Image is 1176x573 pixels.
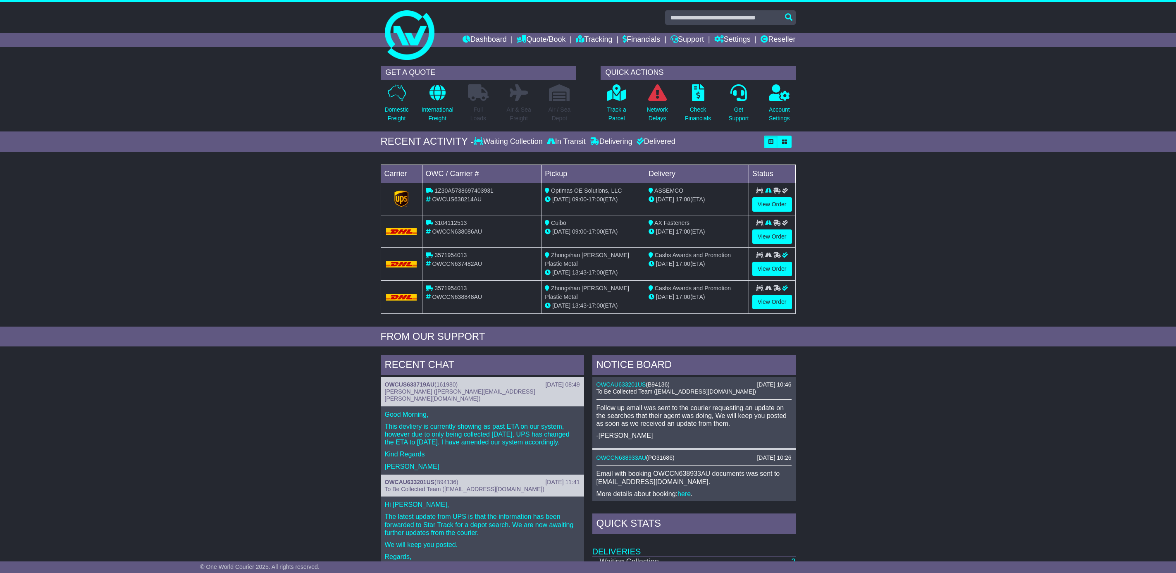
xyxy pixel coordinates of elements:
[728,84,749,127] a: GetSupport
[385,541,580,549] p: We will keep you posted.
[385,501,580,509] p: Hi [PERSON_NAME],
[769,105,790,123] p: Account Settings
[656,228,674,235] span: [DATE]
[394,191,408,207] img: GetCarrierServiceLogo
[545,381,580,388] div: [DATE] 08:49
[685,105,711,123] p: Check Financials
[655,285,731,291] span: Cashs Awards and Promotion
[517,33,565,47] a: Quote/Book
[648,454,673,461] span: PO31686
[757,381,791,388] div: [DATE] 10:46
[645,165,749,183] td: Delivery
[437,381,456,388] span: 161980
[670,33,704,47] a: Support
[200,563,320,570] span: © One World Courier 2025. All rights reserved.
[386,228,417,235] img: DHL.png
[385,450,580,458] p: Kind Regards
[654,220,689,226] span: AX Fasteners
[421,84,454,127] a: InternationalFreight
[749,165,795,183] td: Status
[385,381,580,388] div: ( )
[589,302,603,309] span: 17:00
[385,486,544,492] span: To Be Collected Team ([EMAIL_ADDRESS][DOMAIN_NAME])
[596,388,756,395] span: To Be Collected Team ([EMAIL_ADDRESS][DOMAIN_NAME])
[649,260,745,268] div: (ETA)
[635,137,675,146] div: Delivered
[676,228,690,235] span: 17:00
[654,187,683,194] span: ASSEMCO
[607,105,626,123] p: Track a Parcel
[685,84,711,127] a: CheckFinancials
[589,196,603,203] span: 17:00
[386,294,417,301] img: DHL.png
[623,33,660,47] a: Financials
[791,557,795,566] a: 2
[552,196,570,203] span: [DATE]
[385,423,580,446] p: This devliery is currently showing as past ETA on our system, however due to only being collected...
[596,381,646,388] a: OWCAU633201US
[656,294,674,300] span: [DATE]
[384,84,409,127] a: DomesticFreight
[381,165,422,183] td: Carrier
[385,411,580,418] p: Good Morning,
[381,355,584,377] div: RECENT CHAT
[381,331,796,343] div: FROM OUR SUPPORT
[572,228,587,235] span: 09:00
[752,262,792,276] a: View Order
[596,454,646,461] a: OWCCN638933AU
[607,84,627,127] a: Track aParcel
[752,197,792,212] a: View Order
[596,404,792,428] p: Follow up email was sent to the courier requesting an update on the searches that their agent was...
[381,66,576,80] div: GET A QUOTE
[589,269,603,276] span: 17:00
[572,269,587,276] span: 13:43
[552,302,570,309] span: [DATE]
[545,137,588,146] div: In Transit
[676,294,690,300] span: 17:00
[588,137,635,146] div: Delivering
[432,294,482,300] span: OWCCN638848AU
[752,229,792,244] a: View Order
[656,260,674,267] span: [DATE]
[752,295,792,309] a: View Order
[385,553,580,568] p: Regards, Joy
[646,84,668,127] a: NetworkDelays
[385,479,580,486] div: ( )
[655,252,731,258] span: Cashs Awards and Promotion
[385,463,580,470] p: [PERSON_NAME]
[596,470,792,485] p: Email with booking OWCCN638933AU documents was sent to [EMAIL_ADDRESS][DOMAIN_NAME].
[768,84,790,127] a: AccountSettings
[728,105,749,123] p: Get Support
[381,136,474,148] div: RECENT ACTIVITY -
[474,137,544,146] div: Waiting Collection
[434,285,467,291] span: 3571954013
[422,105,453,123] p: International Freight
[592,513,796,536] div: Quick Stats
[468,105,489,123] p: Full Loads
[649,293,745,301] div: (ETA)
[545,285,629,300] span: Zhongshan [PERSON_NAME] Plastic Metal
[434,220,467,226] span: 3104112513
[384,105,408,123] p: Domestic Freight
[677,490,691,497] a: here
[507,105,531,123] p: Air & Sea Freight
[545,268,642,277] div: - (ETA)
[714,33,751,47] a: Settings
[676,196,690,203] span: 17:00
[596,454,792,461] div: ( )
[551,187,622,194] span: Optimas OE Solutions, LLC
[552,228,570,235] span: [DATE]
[545,479,580,486] div: [DATE] 11:41
[576,33,612,47] a: Tracking
[386,261,417,267] img: DHL.png
[385,479,435,485] a: OWCAU633201US
[552,269,570,276] span: [DATE]
[463,33,507,47] a: Dashboard
[432,260,482,267] span: OWCCN637482AU
[385,381,435,388] a: OWCUS633719AU
[541,165,645,183] td: Pickup
[432,196,482,203] span: OWCUS638214AU
[545,195,642,204] div: - (ETA)
[646,105,668,123] p: Network Delays
[437,479,456,485] span: B94136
